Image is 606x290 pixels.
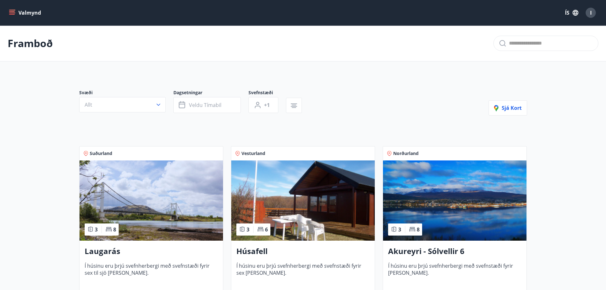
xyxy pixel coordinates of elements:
span: Í húsinu eru þrjú svefnherbergi með svefnstæði fyrir sex [PERSON_NAME]. [236,262,370,283]
p: Framboð [8,36,53,50]
span: 3 [95,226,98,233]
button: ÍS [561,7,582,18]
button: Veldu tímabil [173,97,241,113]
span: Sjá kort [494,104,522,111]
button: menu [8,7,44,18]
span: I [590,9,592,16]
span: 3 [247,226,249,233]
span: Suðurland [90,150,112,157]
span: Norðurland [393,150,419,157]
span: Vesturland [241,150,265,157]
button: I [583,5,598,20]
h3: Laugarás [85,246,218,257]
span: 8 [113,226,116,233]
button: +1 [248,97,278,113]
h3: Húsafell [236,246,370,257]
span: Svæði [79,89,173,97]
button: Allt [79,97,166,112]
span: Veldu tímabil [189,102,221,109]
span: Í húsinu eru þrjú svefnherbergi með svefnstæði fyrir sex til sjö [PERSON_NAME]. [85,262,218,283]
img: Paella dish [231,160,375,241]
img: Paella dish [80,160,223,241]
span: Í húsinu eru þrjú svefnherbergi með svefnstæði fyrir [PERSON_NAME]. [388,262,521,283]
button: Sjá kort [489,100,527,116]
span: 6 [265,226,268,233]
span: Allt [85,101,92,108]
span: 3 [398,226,401,233]
span: Svefnstæði [248,89,286,97]
h3: Akureyri - Sólvellir 6 [388,246,521,257]
span: Dagsetningar [173,89,248,97]
span: +1 [264,102,270,109]
span: 8 [417,226,420,233]
img: Paella dish [383,160,526,241]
